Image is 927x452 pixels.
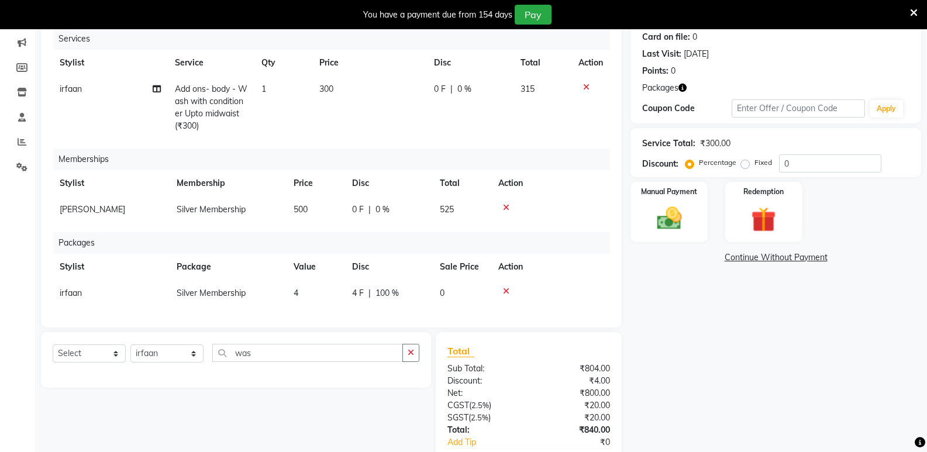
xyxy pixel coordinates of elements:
[743,187,784,197] label: Redemption
[447,412,468,423] span: SGST
[870,100,903,118] button: Apply
[363,9,512,21] div: You have a payment due from 154 days
[368,203,371,216] span: |
[312,50,428,76] th: Price
[649,204,690,233] img: _cash.svg
[439,412,529,424] div: ( )
[294,288,298,298] span: 4
[261,84,266,94] span: 1
[439,375,529,387] div: Discount:
[754,157,772,168] label: Fixed
[447,400,469,410] span: CGST
[427,50,514,76] th: Disc
[450,83,453,95] span: |
[633,251,919,264] a: Continue Without Payment
[352,287,364,299] span: 4 F
[54,149,619,170] div: Memberships
[439,436,544,448] a: Add Tip
[692,31,697,43] div: 0
[641,187,697,197] label: Manual Payment
[642,102,731,115] div: Coupon Code
[434,83,446,95] span: 0 F
[529,363,619,375] div: ₹804.00
[732,99,865,118] input: Enter Offer / Coupon Code
[294,204,308,215] span: 500
[529,387,619,399] div: ₹800.00
[54,232,619,254] div: Packages
[671,65,676,77] div: 0
[254,50,312,76] th: Qty
[368,287,371,299] span: |
[319,84,333,94] span: 300
[433,170,491,196] th: Total
[177,288,246,298] span: Silver Membership
[375,287,399,299] span: 100 %
[352,203,364,216] span: 0 F
[287,170,345,196] th: Price
[529,399,619,412] div: ₹20.00
[212,344,403,362] input: Search
[743,204,784,235] img: _gift.svg
[642,158,678,170] div: Discount:
[491,254,610,280] th: Action
[571,50,610,76] th: Action
[642,137,695,150] div: Service Total:
[60,288,82,298] span: irfaan
[439,399,529,412] div: ( )
[439,363,529,375] div: Sub Total:
[684,48,709,60] div: [DATE]
[457,83,471,95] span: 0 %
[440,204,454,215] span: 525
[177,204,246,215] span: Silver Membership
[491,170,610,196] th: Action
[168,50,254,76] th: Service
[170,170,287,196] th: Membership
[642,82,678,94] span: Packages
[700,137,730,150] div: ₹300.00
[287,254,345,280] th: Value
[345,254,433,280] th: Disc
[642,65,668,77] div: Points:
[439,387,529,399] div: Net:
[529,375,619,387] div: ₹4.00
[515,5,552,25] button: Pay
[439,424,529,436] div: Total:
[53,50,168,76] th: Stylist
[440,288,444,298] span: 0
[53,254,170,280] th: Stylist
[544,436,619,448] div: ₹0
[514,50,571,76] th: Total
[53,170,170,196] th: Stylist
[60,204,125,215] span: [PERSON_NAME]
[642,48,681,60] div: Last Visit:
[642,31,690,43] div: Card on file:
[699,157,736,168] label: Percentage
[170,254,287,280] th: Package
[433,254,491,280] th: Sale Price
[54,28,619,50] div: Services
[521,84,535,94] span: 315
[471,401,489,410] span: 2.5%
[60,84,82,94] span: irfaan
[447,345,474,357] span: Total
[471,413,488,422] span: 2.5%
[175,84,247,131] span: Add ons- body - Wash with conditioner Upto midwaist (₹300)
[529,424,619,436] div: ₹840.00
[375,203,390,216] span: 0 %
[529,412,619,424] div: ₹20.00
[345,170,433,196] th: Disc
